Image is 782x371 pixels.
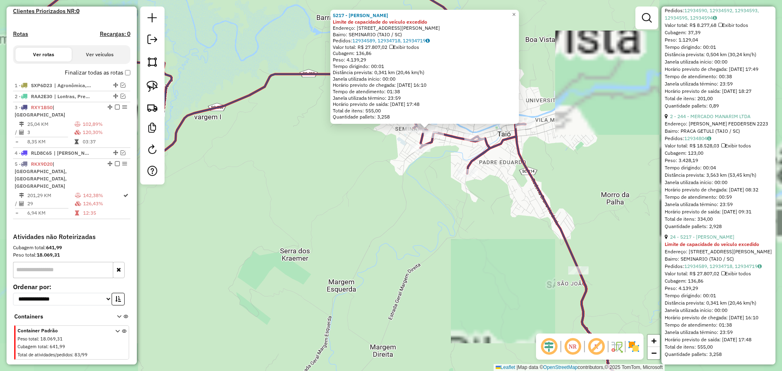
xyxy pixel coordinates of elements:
span: | [GEOGRAPHIC_DATA], [GEOGRAPHIC_DATA], [GEOGRAPHIC_DATA] [15,161,67,189]
div: Horário previsto de chegada: [DATE] 16:10 [333,82,516,88]
td: 12:35 [83,209,123,217]
label: Finalizar todas as rotas [65,68,130,77]
i: Rota otimizada [123,193,128,198]
strong: Limite de capacidade do veículo excedido [333,19,427,25]
div: Horário previsto de saída: [DATE] 17:48 [333,101,516,108]
div: Horário previsto de chegada: [DATE] 08:32 [665,186,772,193]
div: Total de itens: 334,00 [665,215,772,223]
td: 8,35 KM [27,138,74,146]
div: Janela utilizada início: 00:00 [333,76,516,82]
i: Observações [426,38,430,43]
a: Criar modelo [144,120,160,138]
span: 3 - [15,104,65,118]
i: Tempo total em rota [75,211,79,215]
td: 03:37 [82,138,127,146]
div: Valor total: R$ 27.807,02 [665,270,772,277]
em: Alterar sequência das rotas [113,150,118,155]
em: Visualizar rota [121,150,125,155]
div: Pedidos: [665,7,772,22]
span: × [512,11,516,18]
a: 5217 - [PERSON_NAME] [333,12,388,18]
i: Observações [713,15,717,20]
div: Pedidos: [665,135,772,142]
a: Exibir filtros [639,10,655,26]
div: Cubagem: 37,39 [665,29,772,36]
img: Criar rota [147,102,158,113]
div: Peso: 1.129,04 [665,36,772,44]
i: % de utilização do peso [75,193,81,198]
td: / [15,200,19,208]
div: Tempo de atendimento: 01:38 [333,12,516,120]
i: Tempo total em rota [75,139,79,144]
em: Visualizar rota [121,94,125,99]
td: 120,30% [82,128,127,136]
em: Opções [122,161,127,166]
div: Quantidade pallets: 3,258 [333,114,516,120]
div: Tempo dirigindo: 00:01 [665,292,772,299]
div: Janela utilizada término: 23:59 [333,95,516,101]
div: Peso: 3.428,19 [665,157,772,164]
div: Valor total: R$ 27.807,02 [333,44,516,50]
span: SXP6D23 [31,82,52,88]
div: Total de itens: 555,00 [665,343,772,351]
div: Distância prevista: 0,341 km (20,46 km/h) [333,69,516,76]
a: Reroteirizar Sessão [144,141,160,160]
span: : [38,336,39,342]
div: Distância prevista: 0,341 km (20,46 km/h) [665,299,772,307]
span: 83/99 [75,352,88,358]
em: Alterar sequência das rotas [113,94,118,99]
span: Lontras, Presidente Nereu [54,93,92,100]
div: Map data © contributors,© 2025 TomTom, Microsoft [494,364,665,371]
strong: 641,99 [46,244,62,250]
span: : [72,352,73,358]
span: Ocultar deslocamento [539,337,559,356]
div: Janela utilizada término: 23:59 [665,80,772,88]
div: Tempo dirigindo: 00:01 [665,44,772,51]
img: Selecionar atividades - polígono [147,56,158,68]
a: Exportar sessão [144,31,160,50]
a: OpenStreetMap [543,364,578,370]
em: Alterar sequência das rotas [113,83,118,88]
td: 25,04 KM [27,120,74,128]
span: Exibir todos [718,22,748,28]
div: Bairro: SEMINARIO (TAIO / SC) [665,255,772,263]
div: Peso: 4.139,29 [333,57,516,63]
td: 29 [27,200,75,208]
strong: 0 [76,7,79,15]
div: Horário previsto de saída: [DATE] 09:31 [665,208,772,215]
span: Containers [14,312,106,321]
img: Selecionar atividades - laço [147,81,158,92]
td: = [15,209,19,217]
div: Distância prevista: 3,563 km (53,45 km/h) [665,171,772,179]
div: Endereço: [PERSON_NAME] FEDDERSEN 2223 [665,120,772,127]
div: Janela utilizada término: 23:59 [665,329,772,336]
a: Zoom out [648,347,660,359]
span: Exibir todos [721,270,751,277]
a: 24 - 5217 - [PERSON_NAME] [670,234,734,240]
td: 142,38% [83,191,123,200]
div: Cubagem: 123,00 [665,149,772,157]
span: | [GEOGRAPHIC_DATA] [15,104,65,118]
div: Horário previsto de saída: [DATE] 18:27 [665,88,772,95]
a: 2 - 244 - MERCADO MANARIM LTDA [670,113,751,119]
span: Exibir rótulo [586,337,606,356]
span: Agronômica, LAURENTINO, RIO DO SUL [54,82,92,89]
td: / [15,128,19,136]
div: Cubagem total: [13,244,130,251]
em: Finalizar rota [115,161,120,166]
td: 6,94 KM [27,209,75,217]
button: Ver rotas [15,48,72,61]
a: Zoom in [648,335,660,347]
span: Cubagem total [18,344,47,349]
i: % de utilização da cubagem [75,130,81,135]
a: 12934589, 12934718, 12934719 [684,263,762,269]
span: : [47,344,48,349]
span: Dona Emma, Witmarsum [54,149,91,157]
div: Quantidade pallets: 2,928 [665,223,772,230]
span: + [651,336,657,346]
div: Pedidos: [333,37,516,44]
a: Leaflet [496,364,515,370]
em: Finalizar rota [115,105,120,110]
i: % de utilização do peso [75,122,81,127]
